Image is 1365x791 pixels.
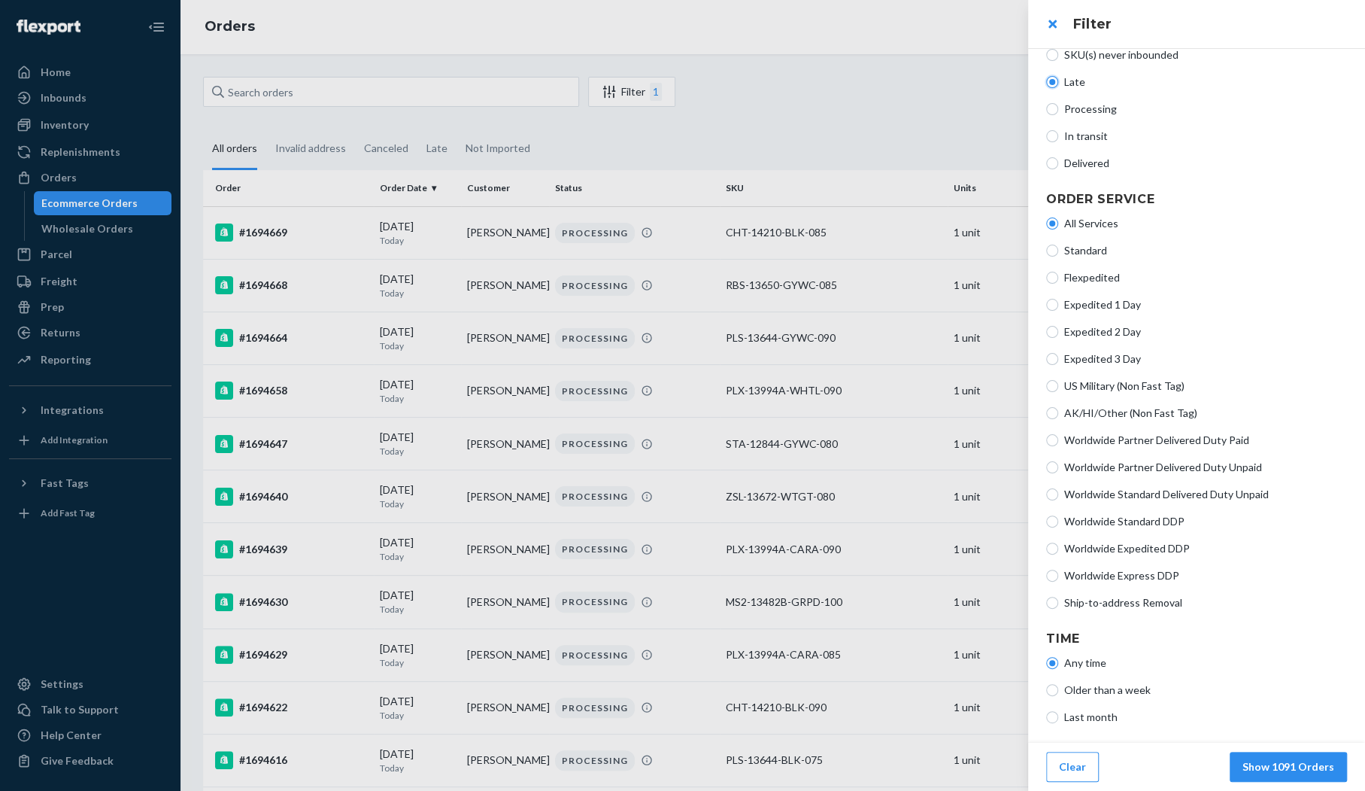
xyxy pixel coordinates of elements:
[1064,487,1347,502] span: Worldwide Standard Delivered Duty Unpaid
[1064,216,1347,231] span: All Services
[1064,683,1347,698] span: Older than a week
[1064,433,1347,448] span: Worldwide Partner Delivered Duty Paid
[1230,752,1347,782] button: Show 1091 Orders
[1046,49,1058,61] input: SKU(s) never inbounded
[1064,656,1347,671] span: Any time
[1064,595,1347,610] span: Ship-to-address Removal
[1046,570,1058,582] input: Worldwide Express DDP
[1064,47,1347,62] span: SKU(s) never inbounded
[1046,684,1058,696] input: Older than a week
[1046,630,1347,648] h4: Time
[1046,218,1058,230] input: All Services
[1064,324,1347,339] span: Expedited 2 Day
[1046,597,1058,609] input: Ship-to-address Removal
[1064,541,1347,556] span: Worldwide Expedited DDP
[1046,130,1058,142] input: In transit
[1064,514,1347,529] span: Worldwide Standard DDP
[1046,299,1058,311] input: Expedited 1 Day
[1037,9,1067,39] button: close
[1064,568,1347,583] span: Worldwide Express DDP
[1046,543,1058,555] input: Worldwide Expedited DDP
[1046,711,1058,723] input: Last month
[1046,380,1058,392] input: US Military (Non Fast Tag)
[1046,157,1058,169] input: Delivered
[1046,657,1058,669] input: Any time
[1064,351,1347,367] span: Expedited 3 Day
[1046,245,1058,257] input: Standard
[1064,379,1347,394] span: US Military (Non Fast Tag)
[1064,129,1347,144] span: In transit
[1064,243,1347,258] span: Standard
[1064,156,1347,171] span: Delivered
[1046,326,1058,338] input: Expedited 2 Day
[1046,407,1058,419] input: AK/HI/Other (Non Fast Tag)
[1064,406,1347,421] span: AK/HI/Other (Non Fast Tag)
[1046,272,1058,284] input: Flexpedited
[1046,190,1347,208] h4: Order Service
[1064,297,1347,312] span: Expedited 1 Day
[1064,460,1347,475] span: Worldwide Partner Delivered Duty Unpaid
[1064,102,1347,117] span: Processing
[1046,752,1099,782] button: Clear
[1073,14,1347,34] h3: Filter
[1046,103,1058,115] input: Processing
[1064,270,1347,285] span: Flexpedited
[1046,76,1058,88] input: Late
[1046,516,1058,528] input: Worldwide Standard DDP
[1046,461,1058,473] input: Worldwide Partner Delivered Duty Unpaid
[1046,488,1058,500] input: Worldwide Standard Delivered Duty Unpaid
[1064,710,1347,725] span: Last month
[1046,434,1058,446] input: Worldwide Partner Delivered Duty Paid
[1046,353,1058,365] input: Expedited 3 Day
[1064,75,1347,90] span: Late
[35,11,66,24] span: Chat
